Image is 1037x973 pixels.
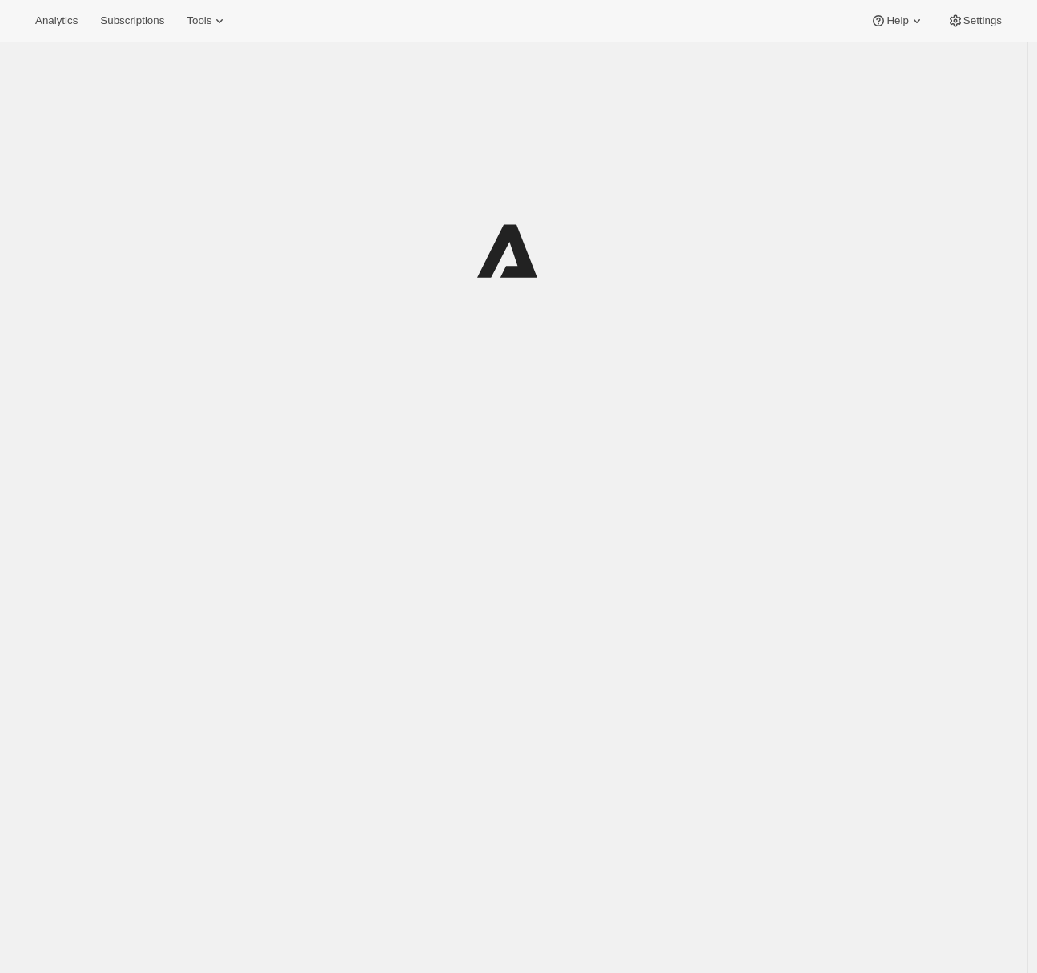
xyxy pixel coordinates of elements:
button: Subscriptions [90,10,174,32]
span: Tools [187,14,211,27]
button: Analytics [26,10,87,32]
button: Settings [938,10,1011,32]
button: Help [861,10,934,32]
span: Subscriptions [100,14,164,27]
button: Tools [177,10,237,32]
span: Settings [963,14,1002,27]
span: Analytics [35,14,78,27]
span: Help [886,14,908,27]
